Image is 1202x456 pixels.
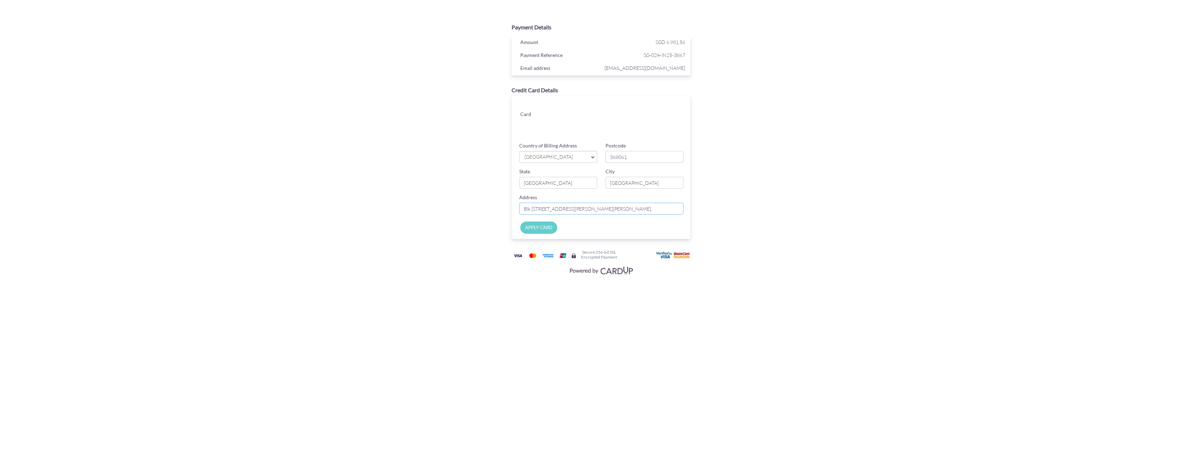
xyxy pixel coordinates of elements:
a: [GEOGRAPHIC_DATA] [519,151,597,163]
label: Address [519,194,537,201]
label: City [606,168,615,175]
img: Visa [511,251,525,260]
iframe: Secure card expiration date input frame [564,118,624,131]
div: Card [515,110,559,120]
label: State [519,168,530,175]
img: American Express [541,251,555,260]
div: Amount [515,38,603,48]
label: Country of Billing Address [519,142,577,149]
span: [EMAIL_ADDRESS][DOMAIN_NAME] [603,64,685,72]
img: Union Pay [556,251,570,260]
span: SGD 6,981.56 [656,39,685,45]
div: Payment Details [512,23,690,31]
div: Credit Card Details [512,86,690,94]
iframe: Secure card number input frame [564,103,684,115]
img: Visa, Mastercard [566,264,636,277]
img: Mastercard [526,251,540,260]
span: SG-024-IN25-3867 [603,51,685,59]
h6: Secure 256-bit SSL Encrypted Payment [581,250,617,259]
label: Postcode [606,142,626,149]
div: Email address [515,64,603,74]
div: Payment Reference [515,51,603,61]
iframe: Secure card security code input frame [624,118,684,131]
input: APPLY CARD [520,222,557,234]
img: User card [656,252,691,259]
img: Secure lock [571,253,577,259]
span: [GEOGRAPHIC_DATA] [524,153,586,161]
